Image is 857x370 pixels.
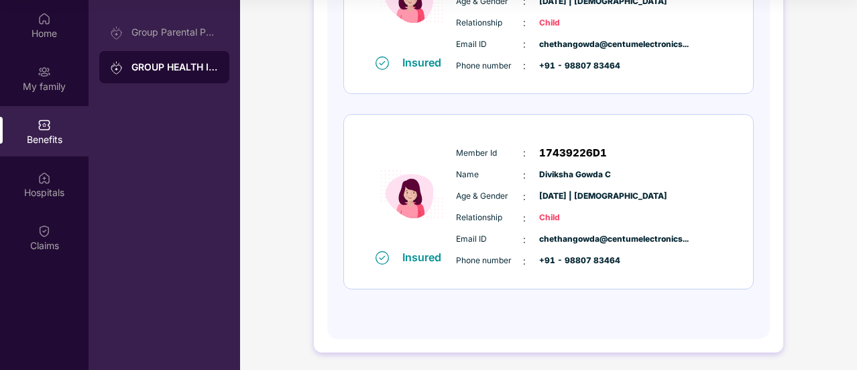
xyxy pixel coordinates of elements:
span: : [523,254,526,269]
span: Email ID [456,38,523,51]
img: svg+xml;base64,PHN2ZyBpZD0iSG9zcGl0YWxzIiB4bWxucz0iaHR0cDovL3d3dy53My5vcmcvMjAwMC9zdmciIHdpZHRoPS... [38,171,51,185]
span: : [523,15,526,30]
span: chethangowda@centumelectronics... [539,38,606,51]
span: : [523,189,526,204]
span: : [523,146,526,160]
span: Member Id [456,147,523,160]
span: +91 - 98807 83464 [539,60,606,73]
img: svg+xml;base64,PHN2ZyB3aWR0aD0iMjAiIGhlaWdodD0iMjAiIHZpZXdCb3g9IjAgMCAyMCAyMCIgZmlsbD0ibm9uZSIgeG... [110,26,123,40]
div: Group Parental Policy [131,27,219,38]
span: Phone number [456,60,523,73]
span: Phone number [456,255,523,267]
span: : [523,232,526,247]
span: : [523,37,526,52]
img: svg+xml;base64,PHN2ZyB4bWxucz0iaHR0cDovL3d3dy53My5vcmcvMjAwMC9zdmciIHdpZHRoPSIxNiIgaGVpZ2h0PSIxNi... [376,251,389,265]
img: svg+xml;base64,PHN2ZyBpZD0iSG9tZSIgeG1sbnM9Imh0dHA6Ly93d3cudzMub3JnLzIwMDAvc3ZnIiB3aWR0aD0iMjAiIG... [38,12,51,26]
span: Child [539,17,606,30]
span: Age & Gender [456,190,523,203]
img: svg+xml;base64,PHN2ZyBpZD0iQmVuZWZpdHMiIHhtbG5zPSJodHRwOi8vd3d3LnczLm9yZy8yMDAwL3N2ZyIgd2lkdGg9Ij... [38,118,51,132]
div: Insured [402,250,449,264]
span: Diviksha Gowda C [539,169,606,181]
span: : [523,58,526,73]
span: Relationship [456,17,523,30]
span: : [523,211,526,226]
div: Insured [402,56,449,69]
div: GROUP HEALTH INSURANCE [131,60,219,74]
img: svg+xml;base64,PHN2ZyBpZD0iQ2xhaW0iIHhtbG5zPSJodHRwOi8vd3d3LnczLm9yZy8yMDAwL3N2ZyIgd2lkdGg9IjIwIi... [38,224,51,238]
span: Name [456,169,523,181]
span: Email ID [456,233,523,246]
span: 17439226D1 [539,145,607,161]
img: svg+xml;base64,PHN2ZyB4bWxucz0iaHR0cDovL3d3dy53My5vcmcvMjAwMC9zdmciIHdpZHRoPSIxNiIgaGVpZ2h0PSIxNi... [376,56,389,70]
span: [DATE] | [DEMOGRAPHIC_DATA] [539,190,606,203]
img: svg+xml;base64,PHN2ZyB3aWR0aD0iMjAiIGhlaWdodD0iMjAiIHZpZXdCb3g9IjAgMCAyMCAyMCIgZmlsbD0ibm9uZSIgeG... [38,65,51,79]
span: Relationship [456,212,523,224]
span: Child [539,212,606,224]
span: chethangowda@centumelectronics... [539,233,606,246]
span: : [523,168,526,183]
img: svg+xml;base64,PHN2ZyB3aWR0aD0iMjAiIGhlaWdodD0iMjAiIHZpZXdCb3g9IjAgMCAyMCAyMCIgZmlsbD0ibm9uZSIgeG... [110,61,123,75]
span: +91 - 98807 83464 [539,255,606,267]
img: icon [372,139,453,250]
